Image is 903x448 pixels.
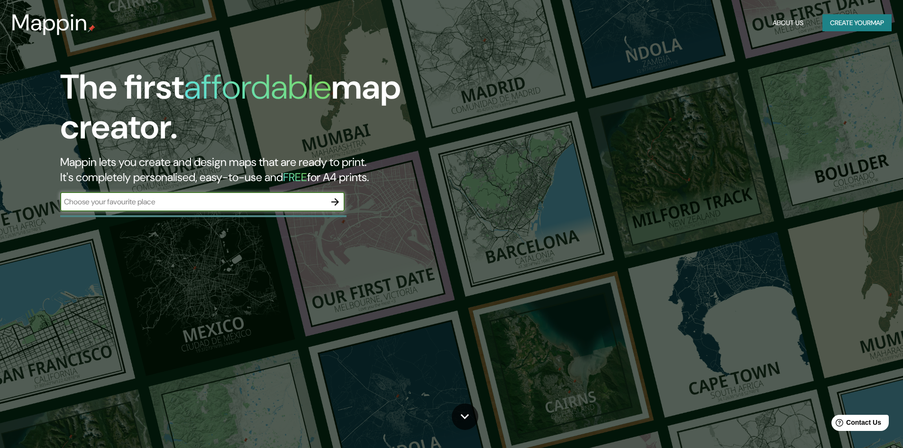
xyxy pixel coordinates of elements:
iframe: Help widget launcher [819,411,893,438]
h1: The first map creator. [60,67,512,155]
button: Create yourmap [822,14,892,32]
button: About Us [769,14,807,32]
h3: Mappin [11,9,88,36]
h5: FREE [283,170,307,184]
h2: Mappin lets you create and design maps that are ready to print. It's completely personalised, eas... [60,155,512,185]
input: Choose your favourite place [60,196,326,207]
h1: affordable [184,65,331,109]
img: mappin-pin [88,25,95,32]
